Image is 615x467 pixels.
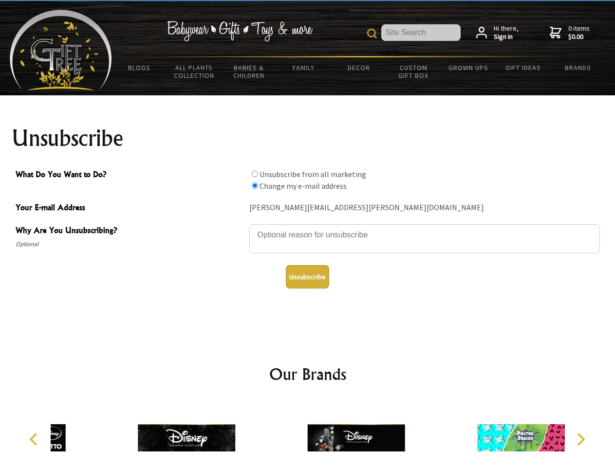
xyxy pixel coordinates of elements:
span: Your E-mail Address [16,201,244,216]
button: Previous [24,429,46,450]
img: Babywear - Gifts - Toys & more [167,21,313,41]
strong: $0.00 [568,33,590,41]
div: [PERSON_NAME][EMAIL_ADDRESS][PERSON_NAME][DOMAIN_NAME] [249,200,600,216]
span: Hi there, [494,24,519,41]
a: Gift Ideas [496,57,551,78]
h2: Our Brands [19,362,596,386]
span: 0 items [568,24,590,41]
input: What Do You Want to Do? [252,171,258,177]
a: 0 items$0.00 [550,24,590,41]
button: Unsubscribe [286,265,329,288]
input: Site Search [381,24,461,41]
span: Optional [16,238,244,250]
img: product search [367,29,377,38]
a: Custom Gift Box [386,57,441,86]
a: Babies & Children [222,57,277,86]
textarea: Why Are You Unsubscribing? [249,224,600,253]
a: Brands [551,57,606,78]
h1: Unsubscribe [12,126,604,150]
span: Why Are You Unsubscribing? [16,224,244,238]
img: Babyware - Gifts - Toys and more... [10,10,112,90]
label: Change my e-mail address [260,181,347,191]
a: Family [277,57,332,78]
a: Decor [331,57,386,78]
a: BLOGS [112,57,167,78]
a: Grown Ups [441,57,496,78]
input: What Do You Want to Do? [252,182,258,189]
span: What Do You Want to Do? [16,168,244,182]
button: Next [570,429,591,450]
strong: Sign in [494,33,519,41]
label: Unsubscribe from all marketing [260,169,366,179]
a: Hi there,Sign in [476,24,519,41]
a: All Plants Collection [167,57,222,86]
